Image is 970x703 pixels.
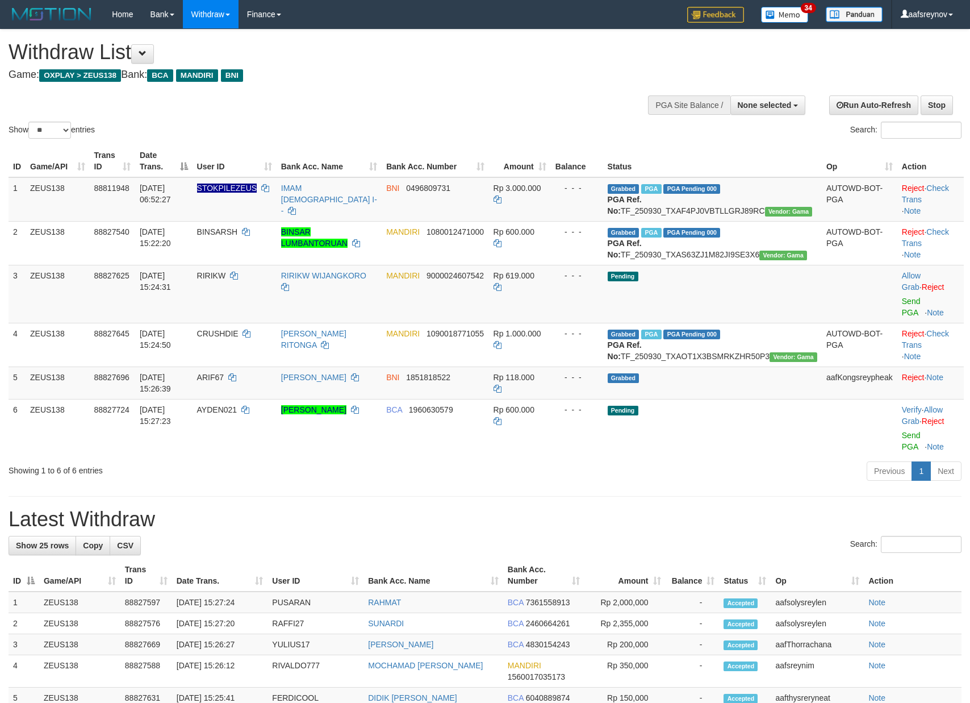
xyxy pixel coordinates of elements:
[608,228,639,238] span: Grabbed
[406,373,450,382] span: Copy 1851818522 to clipboard
[904,250,921,259] a: Note
[9,221,26,265] td: 2
[140,329,171,350] span: [DATE] 15:24:50
[94,405,129,414] span: 88827724
[76,536,110,555] a: Copy
[26,145,90,177] th: Game/API: activate to sort column ascending
[94,373,129,382] span: 88827696
[172,592,268,613] td: [DATE] 15:27:24
[427,271,484,280] span: Copy 9000024607542 to clipboard
[9,399,26,457] td: 6
[197,329,239,338] span: CRUSHDIE
[603,145,822,177] th: Status
[902,227,925,236] a: Reject
[902,271,922,292] span: ·
[9,323,26,367] td: 4
[494,227,534,236] span: Rp 600.000
[172,655,268,688] td: [DATE] 15:26:12
[922,282,944,292] a: Reject
[771,613,864,634] td: aafsolysreylen
[850,536,961,553] label: Search:
[927,308,944,317] a: Note
[386,373,399,382] span: BNI
[90,145,135,177] th: Trans ID: activate to sort column ascending
[140,405,171,426] span: [DATE] 15:27:23
[9,460,396,476] div: Showing 1 to 6 of 6 entries
[526,619,570,628] span: Copy 2460664261 to clipboard
[864,559,961,592] th: Action
[603,177,822,222] td: TF_250930_TXAF4PJ0VBTLLGRJ89RC
[771,559,864,592] th: Op: activate to sort column ascending
[427,329,484,338] span: Copy 1090018771055 to clipboard
[508,672,565,681] span: Copy 1560017035173 to clipboard
[927,442,944,451] a: Note
[386,329,420,338] span: MANDIRI
[666,592,720,613] td: -
[9,367,26,399] td: 5
[9,613,39,634] td: 2
[172,634,268,655] td: [DATE] 15:26:27
[494,184,541,193] span: Rp 3.000.000
[197,373,224,382] span: ARIF67
[147,69,173,82] span: BCA
[120,592,172,613] td: 88827597
[666,559,720,592] th: Balance: activate to sort column ascending
[902,227,949,248] a: Check Trans
[39,634,120,655] td: ZEUS138
[197,405,237,414] span: AYDEN021
[765,207,813,217] span: Vendor URL: https://trx31.1velocity.biz
[868,693,885,702] a: Note
[9,508,961,531] h1: Latest Withdraw
[94,329,129,338] span: 88827645
[193,145,277,177] th: User ID: activate to sort column ascending
[902,329,949,350] a: Check Trans
[759,251,807,260] span: Vendor URL: https://trx31.1velocity.biz
[902,271,921,292] a: Allow Grab
[648,95,730,115] div: PGA Site Balance /
[526,640,570,649] span: Copy 4830154243 to clipboard
[584,634,666,655] td: Rp 200,000
[503,559,584,592] th: Bank Acc. Number: activate to sort column ascending
[9,536,76,555] a: Show 25 rows
[771,592,864,613] td: aafsolysreylen
[9,265,26,323] td: 3
[508,619,524,628] span: BCA
[608,239,642,259] b: PGA Ref. No:
[28,122,71,139] select: Showentries
[666,613,720,634] td: -
[904,206,921,215] a: Note
[494,271,534,280] span: Rp 619.000
[9,145,26,177] th: ID
[172,613,268,634] td: [DATE] 15:27:20
[730,95,806,115] button: None selected
[120,655,172,688] td: 88827588
[904,352,921,361] a: Note
[9,69,635,81] h4: Game: Bank:
[897,265,964,323] td: ·
[26,367,90,399] td: ZEUS138
[902,373,925,382] a: Reject
[822,221,897,265] td: AUTOWD-BOT-PGA
[368,640,433,649] a: [PERSON_NAME]
[26,323,90,367] td: ZEUS138
[382,145,488,177] th: Bank Acc. Number: activate to sort column ascending
[801,3,816,13] span: 34
[409,405,453,414] span: Copy 1960630579 to clipboard
[868,661,885,670] a: Note
[555,404,599,415] div: - - -
[881,536,961,553] input: Search:
[663,330,720,339] span: PGA Pending
[267,592,363,613] td: PUSARAN
[140,271,171,292] span: [DATE] 15:24:31
[197,227,238,236] span: BINSARSH
[267,634,363,655] td: YULIUS17
[555,372,599,383] div: - - -
[427,227,484,236] span: Copy 1080012471000 to clipboard
[761,7,809,23] img: Button%20Memo.svg
[608,340,642,361] b: PGA Ref. No:
[902,405,943,426] a: Allow Grab
[140,373,171,393] span: [DATE] 15:26:39
[912,461,931,481] a: 1
[120,634,172,655] td: 88827669
[822,177,897,222] td: AUTOWD-BOT-PGA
